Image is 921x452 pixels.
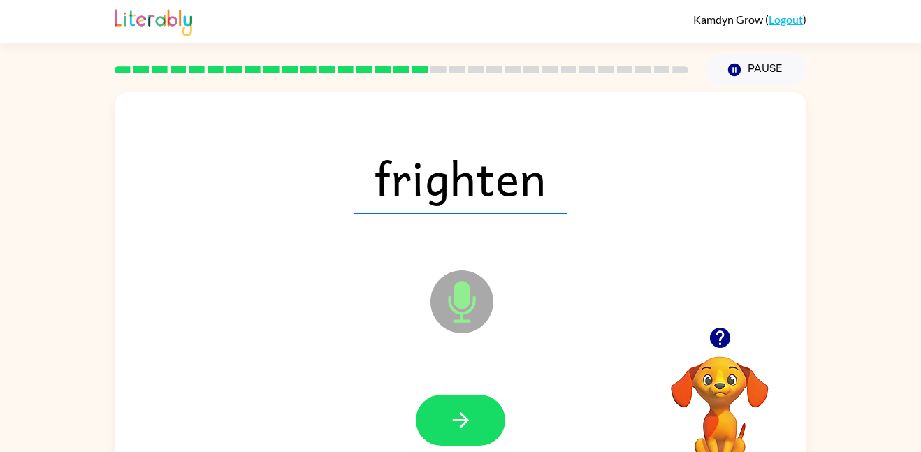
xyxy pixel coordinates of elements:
span: frighten [354,141,567,214]
span: Kamdyn Grow [693,13,765,26]
a: Logout [769,13,803,26]
div: ( ) [693,13,806,26]
button: Pause [705,54,806,86]
img: Literably [115,6,192,36]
